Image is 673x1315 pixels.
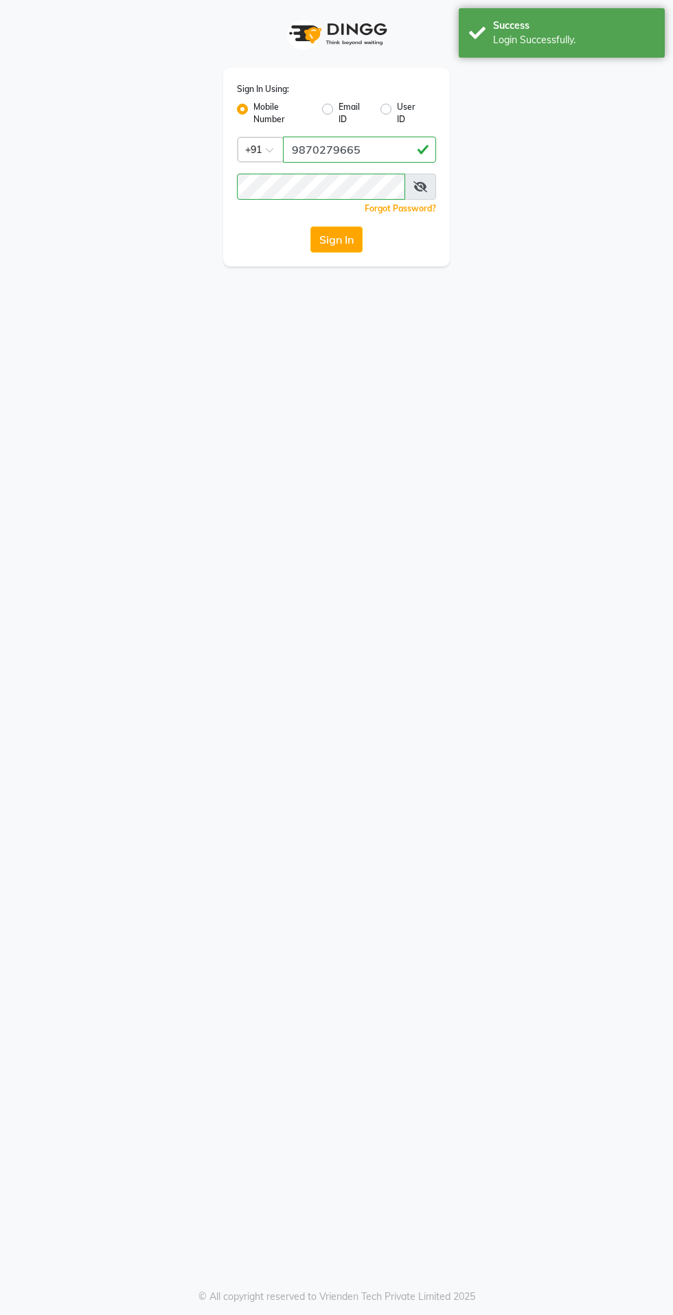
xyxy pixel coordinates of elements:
input: Username [237,174,405,200]
button: Sign In [310,226,363,253]
div: Login Successfully. [493,33,654,47]
img: logo1.svg [282,14,391,54]
a: Forgot Password? [365,203,436,213]
label: User ID [397,101,425,126]
label: Sign In Using: [237,83,289,95]
label: Email ID [339,101,369,126]
label: Mobile Number [253,101,311,126]
input: Username [283,137,436,163]
div: Success [493,19,654,33]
